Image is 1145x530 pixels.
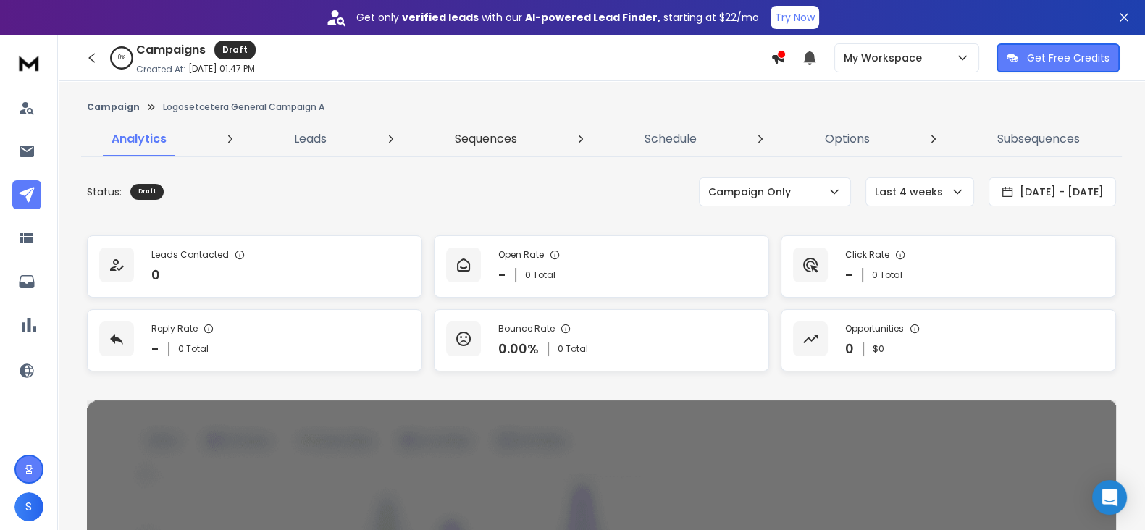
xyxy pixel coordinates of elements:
[872,269,902,281] p: 0 Total
[815,122,878,156] a: Options
[151,339,159,359] p: -
[130,184,164,200] div: Draft
[824,130,869,148] p: Options
[558,343,588,355] p: 0 Total
[875,185,949,199] p: Last 4 weeks
[87,185,122,199] p: Status:
[989,177,1116,206] button: [DATE] - [DATE]
[188,63,255,75] p: [DATE] 01:47 PM
[112,130,167,148] p: Analytics
[1092,480,1127,515] div: Open Intercom Messenger
[87,235,422,298] a: Leads Contacted0
[434,235,769,298] a: Open Rate-0 Total
[14,492,43,521] button: S
[498,339,539,359] p: 0.00 %
[87,101,140,113] button: Campaign
[151,249,229,261] p: Leads Contacted
[525,269,555,281] p: 0 Total
[214,41,256,59] div: Draft
[708,185,797,199] p: Campaign Only
[14,49,43,76] img: logo
[845,265,853,285] p: -
[178,343,209,355] p: 0 Total
[434,309,769,371] a: Bounce Rate0.00%0 Total
[845,249,889,261] p: Click Rate
[873,343,884,355] p: $ 0
[103,122,175,156] a: Analytics
[294,130,327,148] p: Leads
[498,323,555,335] p: Bounce Rate
[781,309,1116,371] a: Opportunities0$0
[136,41,206,59] h1: Campaigns
[525,10,660,25] strong: AI-powered Lead Finder,
[845,323,904,335] p: Opportunities
[1027,51,1110,65] p: Get Free Credits
[775,10,815,25] p: Try Now
[989,122,1089,156] a: Subsequences
[498,265,506,285] p: -
[636,122,705,156] a: Schedule
[151,323,198,335] p: Reply Rate
[285,122,335,156] a: Leads
[446,122,526,156] a: Sequences
[771,6,819,29] button: Try Now
[997,130,1080,148] p: Subsequences
[781,235,1116,298] a: Click Rate-0 Total
[402,10,479,25] strong: verified leads
[87,309,422,371] a: Reply Rate-0 Total
[356,10,759,25] p: Get only with our starting at $22/mo
[151,265,160,285] p: 0
[455,130,517,148] p: Sequences
[163,101,324,113] p: Logosetcetera General Campaign A
[997,43,1120,72] button: Get Free Credits
[645,130,697,148] p: Schedule
[844,51,928,65] p: My Workspace
[136,64,185,75] p: Created At:
[118,54,125,62] p: 0 %
[498,249,544,261] p: Open Rate
[845,339,854,359] p: 0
